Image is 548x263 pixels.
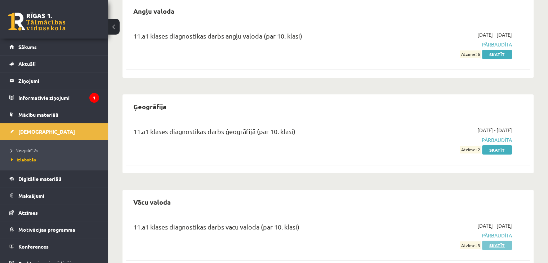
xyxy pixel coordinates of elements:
[9,89,99,106] a: Informatīvie ziņojumi1
[11,147,101,153] a: Neizpildītās
[9,204,99,221] a: Atzīmes
[9,72,99,89] a: Ziņojumi
[18,128,75,135] span: [DEMOGRAPHIC_DATA]
[18,111,58,118] span: Mācību materiāli
[18,187,99,204] legend: Maksājumi
[460,241,481,249] span: Atzīme: 3
[9,170,99,187] a: Digitālie materiāli
[133,31,382,44] div: 11.a1 klases diagnostikas darbs angļu valodā (par 10. klasi)
[18,209,38,216] span: Atzīmes
[9,106,99,123] a: Mācību materiāli
[133,126,382,140] div: 11.a1 klases diagnostikas darbs ģeogrāfijā (par 10. klasi)
[133,222,382,235] div: 11.a1 klases diagnostikas darbs vācu valodā (par 10. klasi)
[9,187,99,204] a: Maksājumi
[11,157,36,162] span: Izlabotās
[460,50,481,58] span: Atzīme: 6
[18,61,36,67] span: Aktuāli
[9,238,99,255] a: Konferences
[477,126,512,134] span: [DATE] - [DATE]
[477,222,512,229] span: [DATE] - [DATE]
[89,93,99,103] i: 1
[393,41,512,48] span: Pārbaudīta
[126,98,174,115] h2: Ģeogrāfija
[126,3,182,19] h2: Angļu valoda
[18,243,49,250] span: Konferences
[9,221,99,238] a: Motivācijas programma
[393,232,512,239] span: Pārbaudīta
[9,55,99,72] a: Aktuāli
[11,147,38,153] span: Neizpildītās
[18,44,37,50] span: Sākums
[482,145,512,155] a: Skatīt
[11,156,101,163] a: Izlabotās
[482,50,512,59] a: Skatīt
[126,193,178,210] h2: Vācu valoda
[477,31,512,39] span: [DATE] - [DATE]
[18,175,61,182] span: Digitālie materiāli
[460,146,481,153] span: Atzīme: 2
[18,72,99,89] legend: Ziņojumi
[18,226,75,233] span: Motivācijas programma
[482,241,512,250] a: Skatīt
[9,39,99,55] a: Sākums
[8,13,66,31] a: Rīgas 1. Tālmācības vidusskola
[18,89,99,106] legend: Informatīvie ziņojumi
[393,136,512,144] span: Pārbaudīta
[9,123,99,140] a: [DEMOGRAPHIC_DATA]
